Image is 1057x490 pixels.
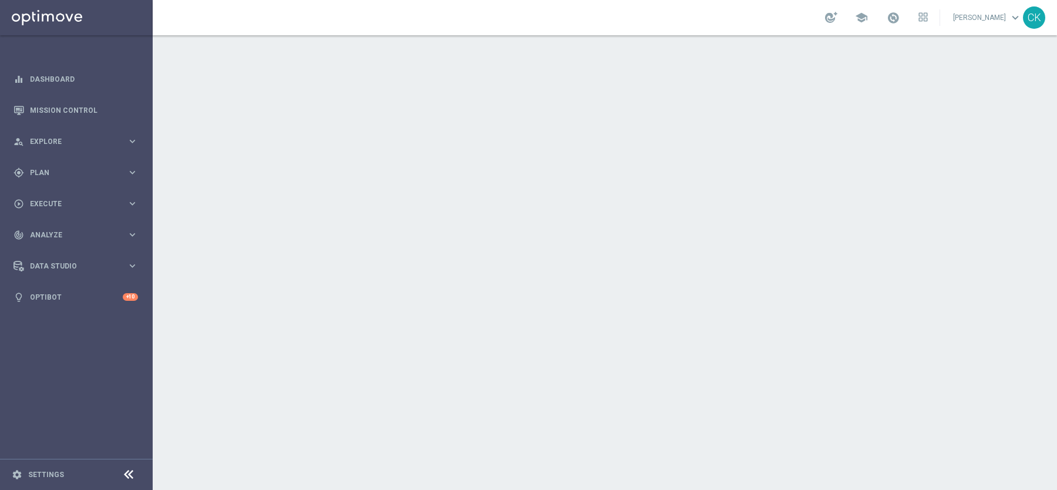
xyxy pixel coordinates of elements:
[30,200,127,207] span: Execute
[14,167,127,178] div: Plan
[14,199,127,209] div: Execute
[127,260,138,271] i: keyboard_arrow_right
[14,230,127,240] div: Analyze
[127,136,138,147] i: keyboard_arrow_right
[13,168,139,177] button: gps_fixed Plan keyboard_arrow_right
[952,9,1023,26] a: [PERSON_NAME]keyboard_arrow_down
[30,169,127,176] span: Plan
[14,63,138,95] div: Dashboard
[1023,6,1045,29] div: CK
[855,11,868,24] span: school
[14,74,24,85] i: equalizer
[13,137,139,146] button: person_search Explore keyboard_arrow_right
[12,469,22,480] i: settings
[14,199,24,209] i: play_circle_outline
[14,230,24,240] i: track_changes
[14,167,24,178] i: gps_fixed
[30,231,127,239] span: Analyze
[14,95,138,126] div: Mission Control
[14,281,138,313] div: Optibot
[14,292,24,303] i: lightbulb
[13,75,139,84] button: equalizer Dashboard
[14,136,127,147] div: Explore
[13,199,139,209] button: play_circle_outline Execute keyboard_arrow_right
[28,471,64,478] a: Settings
[30,138,127,145] span: Explore
[123,293,138,301] div: +10
[1009,11,1022,24] span: keyboard_arrow_down
[30,95,138,126] a: Mission Control
[13,106,139,115] button: Mission Control
[13,261,139,271] button: Data Studio keyboard_arrow_right
[127,167,138,178] i: keyboard_arrow_right
[30,281,123,313] a: Optibot
[30,63,138,95] a: Dashboard
[14,261,127,271] div: Data Studio
[13,293,139,302] button: lightbulb Optibot +10
[127,198,138,209] i: keyboard_arrow_right
[127,229,138,240] i: keyboard_arrow_right
[30,263,127,270] span: Data Studio
[14,136,24,147] i: person_search
[13,230,139,240] button: track_changes Analyze keyboard_arrow_right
